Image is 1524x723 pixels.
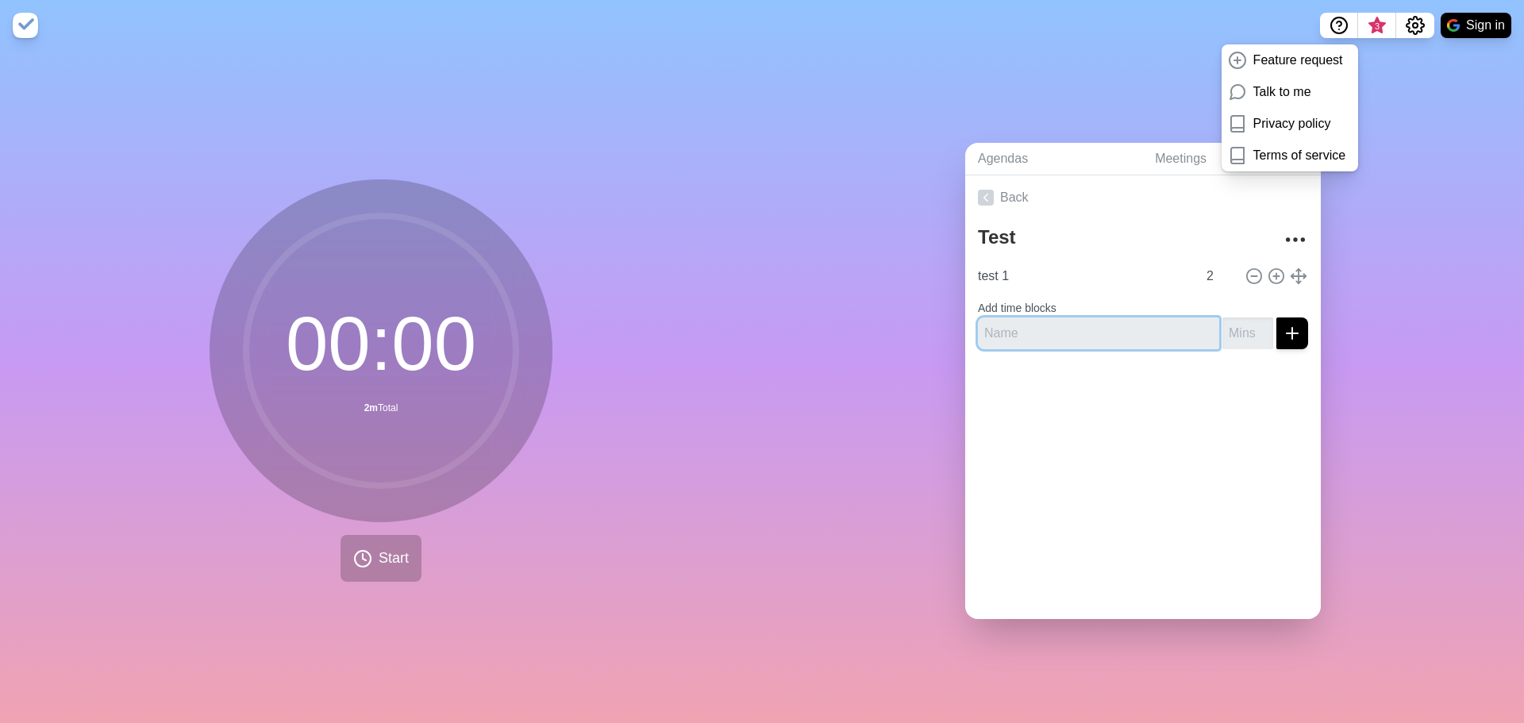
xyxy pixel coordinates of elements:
label: Add time blocks [978,302,1056,314]
button: Sign in [1441,13,1511,38]
input: Name [972,260,1197,292]
a: Feature request [1222,44,1358,76]
span: Start [379,548,409,569]
p: Terms of service [1253,146,1345,165]
button: What’s new [1358,13,1396,38]
button: Settings [1396,13,1434,38]
button: More [1280,224,1311,256]
a: Agendas [965,143,1142,175]
img: google logo [1447,19,1460,32]
p: Feature request [1253,51,1343,70]
a: Back [965,175,1321,220]
input: Mins [1200,260,1238,292]
img: timeblocks logo [13,13,38,38]
button: Help [1320,13,1358,38]
span: 3 [1371,20,1384,33]
input: Name [978,317,1219,349]
a: Meetings [1142,143,1321,175]
p: Talk to me [1253,83,1311,102]
a: Privacy policy [1222,108,1358,140]
p: Privacy policy [1253,114,1331,133]
a: Terms of service [1222,140,1358,171]
button: Start [341,535,421,582]
input: Mins [1222,317,1273,349]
